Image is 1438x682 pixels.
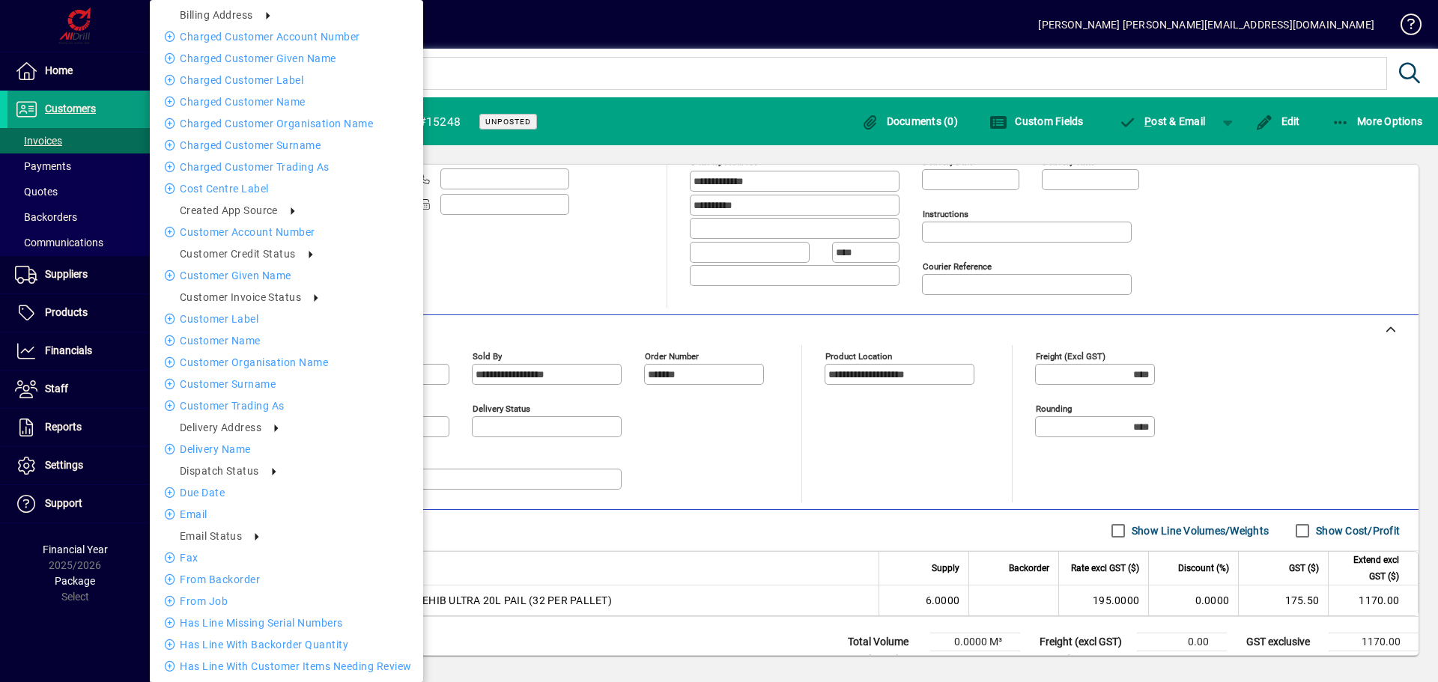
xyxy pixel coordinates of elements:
[150,657,423,675] li: Has Line With Customer Items Needing Review
[150,28,423,46] li: Charged Customer Account number
[150,93,423,111] li: Charged Customer name
[180,291,301,303] span: Customer Invoice Status
[150,136,423,154] li: Charged Customer Surname
[150,592,423,610] li: From Job
[150,332,423,350] li: Customer name
[180,421,261,433] span: Delivery address
[150,115,423,133] li: Charged Customer Organisation name
[150,505,423,523] li: Email
[150,375,423,393] li: Customer Surname
[150,636,423,654] li: Has Line With Backorder Quantity
[150,180,423,198] li: Cost Centre Label
[150,71,423,89] li: Charged Customer label
[150,310,423,328] li: Customer label
[180,530,242,542] span: Email status
[180,204,278,216] span: Created App Source
[150,158,423,176] li: Charged Customer Trading as
[180,248,296,260] span: Customer credit status
[150,570,423,588] li: From Backorder
[150,549,423,567] li: Fax
[150,49,423,67] li: Charged Customer Given name
[150,267,423,284] li: Customer Given name
[180,465,259,477] span: Dispatch Status
[150,614,423,632] li: Has Line Missing Serial Numbers
[180,9,253,21] span: Billing address
[150,484,423,502] li: Due date
[150,397,423,415] li: Customer Trading as
[150,440,423,458] li: Delivery name
[150,353,423,371] li: Customer Organisation name
[150,223,423,241] li: Customer Account number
